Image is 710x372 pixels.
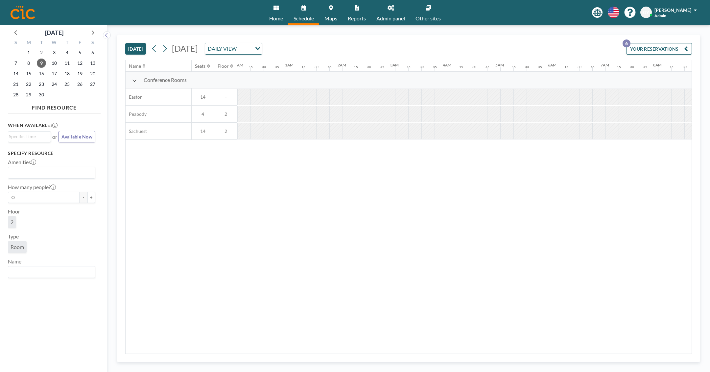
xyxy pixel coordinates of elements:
div: 15 [617,65,621,69]
span: Reports [348,16,366,21]
span: Thursday, September 11, 2025 [62,59,72,68]
div: 30 [525,65,529,69]
span: Thursday, September 18, 2025 [62,69,72,78]
div: Search for option [8,167,95,178]
button: [DATE] [125,43,146,55]
span: or [52,134,57,140]
div: Search for option [8,132,51,141]
span: Sunday, September 21, 2025 [11,80,20,89]
div: 8AM [653,62,662,67]
div: 30 [683,65,687,69]
span: 14 [192,94,214,100]
p: 6 [623,39,630,47]
span: Thursday, September 25, 2025 [62,80,72,89]
span: GY [643,10,649,15]
div: 45 [275,65,279,69]
span: Saturday, September 27, 2025 [88,80,97,89]
div: 45 [643,65,647,69]
div: 7AM [601,62,609,67]
span: Tuesday, September 2, 2025 [37,48,46,57]
span: Friday, September 19, 2025 [75,69,84,78]
div: 6AM [548,62,556,67]
span: Saturday, September 13, 2025 [88,59,97,68]
div: 15 [459,65,463,69]
span: [PERSON_NAME] [654,7,691,13]
span: Monday, September 22, 2025 [24,80,33,89]
span: Saturday, September 6, 2025 [88,48,97,57]
span: Schedule [294,16,314,21]
span: Wednesday, September 10, 2025 [50,59,59,68]
h4: FIND RESOURCE [8,102,101,111]
div: W [48,39,61,47]
span: Sunday, September 28, 2025 [11,90,20,99]
span: Thursday, September 4, 2025 [62,48,72,57]
div: 45 [433,65,437,69]
label: Floor [8,208,20,215]
h3: Specify resource [8,150,95,156]
input: Search for option [9,268,91,276]
span: Friday, September 5, 2025 [75,48,84,57]
span: 2 [214,128,237,134]
button: - [80,192,87,203]
span: Home [269,16,283,21]
label: Type [8,233,19,240]
span: Wednesday, September 17, 2025 [50,69,59,78]
div: 30 [420,65,424,69]
div: Floor [218,63,229,69]
div: Name [129,63,141,69]
span: Monday, September 15, 2025 [24,69,33,78]
span: Tuesday, September 16, 2025 [37,69,46,78]
div: Seats [195,63,205,69]
span: 14 [192,128,214,134]
div: 30 [315,65,319,69]
div: 15 [354,65,358,69]
div: Search for option [8,266,95,278]
span: Saturday, September 20, 2025 [88,69,97,78]
div: S [86,39,99,47]
div: 45 [328,65,332,69]
span: Available Now [61,134,92,139]
div: 45 [485,65,489,69]
div: F [73,39,86,47]
div: T [35,39,48,47]
input: Search for option [9,133,47,140]
div: 4AM [443,62,451,67]
div: 15 [564,65,568,69]
span: Conference Rooms [144,77,187,83]
span: Easton [126,94,143,100]
span: Monday, September 29, 2025 [24,90,33,99]
div: 5AM [495,62,504,67]
span: Wednesday, September 24, 2025 [50,80,59,89]
div: 45 [538,65,542,69]
div: 30 [367,65,371,69]
div: 15 [301,65,305,69]
div: 12AM [232,62,243,67]
span: DAILY VIEW [206,44,238,53]
span: Tuesday, September 9, 2025 [37,59,46,68]
div: 30 [630,65,634,69]
span: [DATE] [172,43,198,53]
span: Sunday, September 7, 2025 [11,59,20,68]
div: Search for option [205,43,262,54]
input: Search for option [9,168,91,177]
span: Room [11,244,24,250]
span: Wednesday, September 3, 2025 [50,48,59,57]
div: 3AM [390,62,399,67]
span: 2 [214,111,237,117]
div: 30 [578,65,581,69]
img: organization-logo [11,6,35,19]
span: Tuesday, September 30, 2025 [37,90,46,99]
div: 30 [262,65,266,69]
span: Monday, September 1, 2025 [24,48,33,57]
span: Admin [654,13,666,18]
span: 2 [11,219,13,225]
label: Name [8,258,21,265]
div: 15 [407,65,411,69]
div: 30 [472,65,476,69]
span: Peabody [126,111,147,117]
label: How many people? [8,184,56,190]
span: Maps [324,16,337,21]
span: - [214,94,237,100]
div: 15 [512,65,516,69]
button: Available Now [59,131,95,142]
